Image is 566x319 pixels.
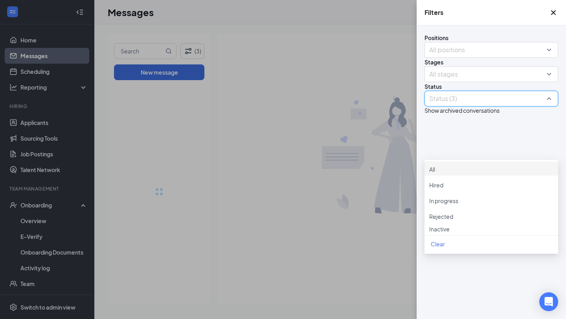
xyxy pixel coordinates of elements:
span: Status [424,83,442,90]
span: Positions [424,34,448,41]
span: In progress [429,197,458,204]
span: Stages [424,59,443,66]
div: All [424,161,558,176]
div: Open Intercom Messenger [539,292,558,311]
svg: Cross [549,8,558,17]
div: Hired [424,176,558,191]
h5: Filters [424,8,443,17]
span: Rejected [429,213,453,220]
span: Show archived conversations [424,106,500,114]
div: In progress [424,191,558,207]
img: checkbox [429,209,433,212]
span: Clear [431,240,445,247]
span: Inactive [429,225,450,233]
span: All [429,166,435,173]
span: Hired [429,181,443,189]
div: Inactive [424,223,558,235]
button: Clear [424,236,451,252]
img: checkbox [429,163,433,165]
img: checkbox [429,178,433,181]
div: Rejected [424,207,558,223]
img: checkbox [429,193,433,196]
